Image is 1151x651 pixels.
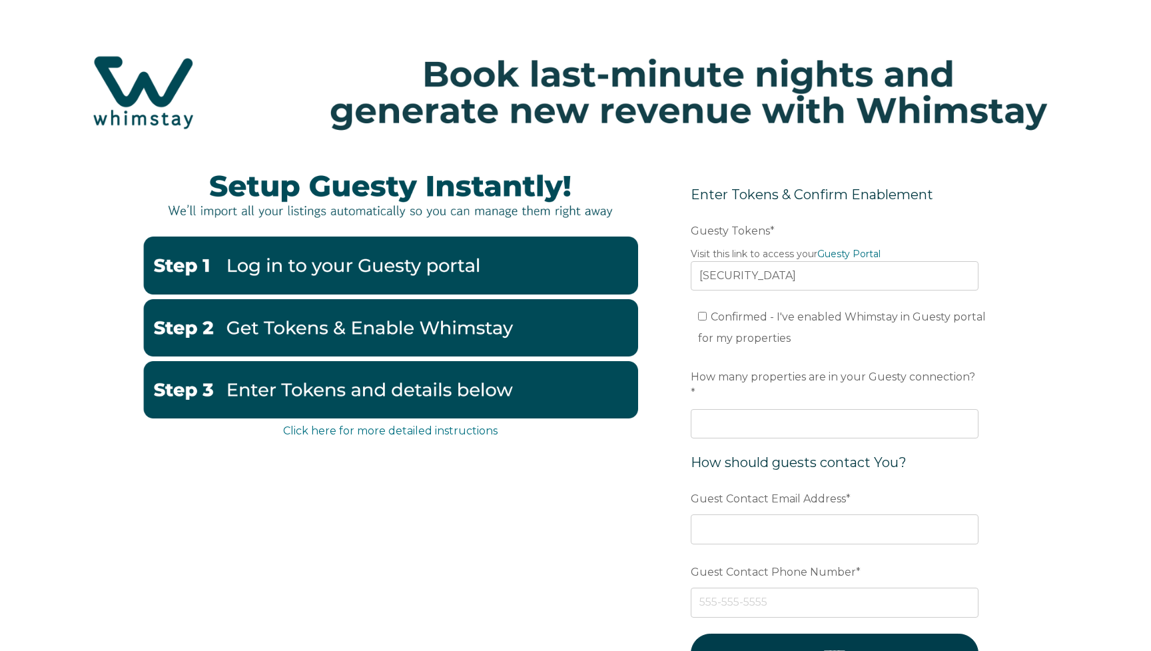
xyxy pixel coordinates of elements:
span: How should guests contact You? [691,454,907,470]
a: Click here for more detailed instructions [283,424,498,437]
span: Guesty Tokens [691,221,770,241]
img: GuestyTokensandenable [143,299,638,356]
input: 555-555-5555 [691,588,978,617]
legend: Visit this link to access your [691,247,978,261]
input: Example: eyJhbGciOiJIUzI1NiIsInR5cCI6IkpXVCJ9.eyJ0b2tlbklkIjoiNjQ2NjA0ODdiNWE1Njg1NzkyMGNjYThkIiw... [691,261,978,291]
span: How many properties are in your Guesty connection? [691,366,975,387]
span: Confirmed - I've enabled Whimstay in Guesty portal for my properties [698,311,986,344]
input: Confirmed - I've enabled Whimstay in Guesty portal for my properties [698,312,707,321]
img: Guestystep1-2 [143,237,638,294]
span: Enter Tokens & Confirm Enablement [691,187,933,203]
a: Guesty Portal [817,248,881,260]
img: Hubspot header for SSOB (4) [13,33,1138,152]
img: instantlyguesty [143,157,638,231]
span: Guest Contact Email Address [691,488,846,509]
span: Guest Contact Phone Number [691,562,856,582]
img: EnterbelowGuesty [143,361,638,418]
